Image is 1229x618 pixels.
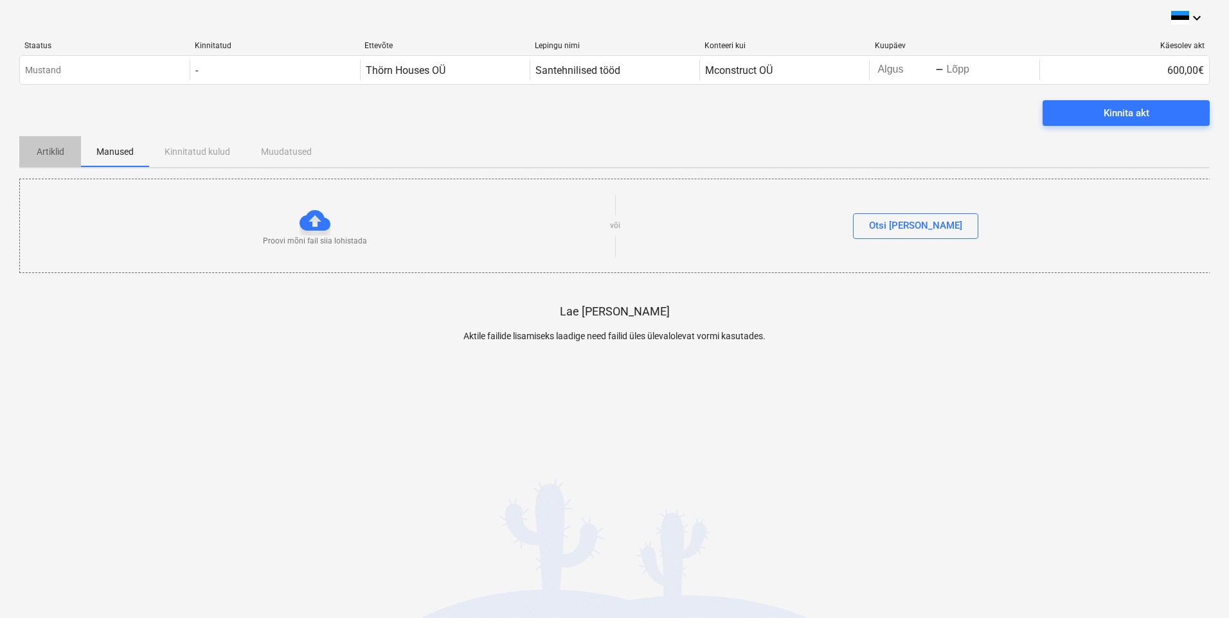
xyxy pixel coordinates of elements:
[704,41,865,50] div: Konteeri kui
[25,64,61,77] p: Mustand
[263,236,367,247] p: Proovi mõni fail siia lohistada
[535,41,695,50] div: Lepingu nimi
[96,145,134,159] p: Manused
[869,217,962,234] div: Otsi [PERSON_NAME]
[875,41,1035,50] div: Kuupäev
[1104,105,1149,121] div: Kinnita akt
[705,64,773,76] div: Mconstruct OÜ
[317,330,912,343] p: Aktile failide lisamiseks laadige need failid üles ülevalolevat vormi kasutades.
[24,41,184,50] div: Staatus
[366,64,445,76] div: Thörn Houses OÜ
[853,213,978,239] button: Otsi [PERSON_NAME]
[19,179,1211,273] div: Proovi mõni fail siia lohistadavõiOtsi [PERSON_NAME]
[35,145,66,159] p: Artiklid
[195,64,198,76] div: -
[364,41,525,50] div: Ettevõte
[535,64,620,76] div: Santehnilised tööd
[610,220,620,231] p: või
[1045,41,1205,50] div: Käesolev akt
[1043,100,1210,126] button: Kinnita akt
[1189,10,1205,26] i: keyboard_arrow_down
[944,61,1004,79] input: Lõpp
[935,66,944,74] div: -
[195,41,355,50] div: Kinnitatud
[560,304,670,319] p: Lae [PERSON_NAME]
[1039,60,1209,80] div: 600,00€
[875,61,935,79] input: Algus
